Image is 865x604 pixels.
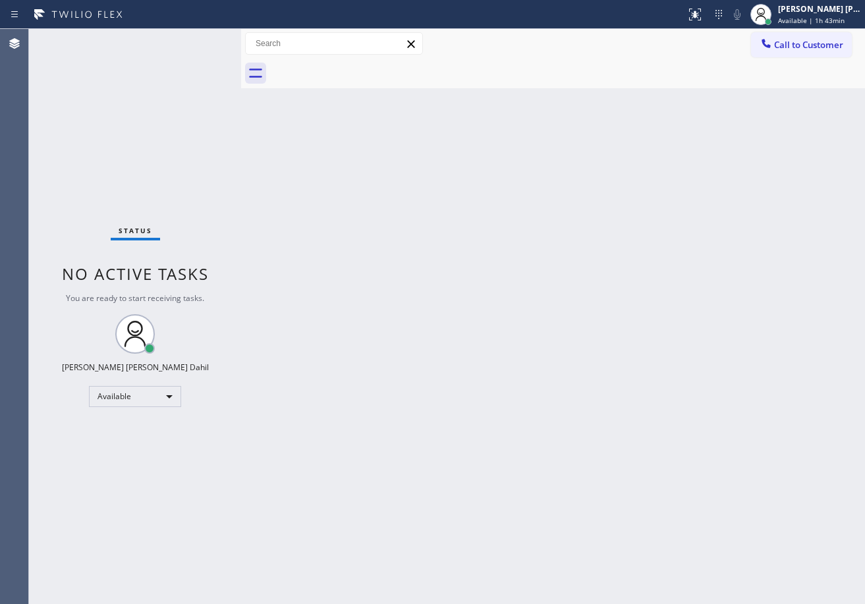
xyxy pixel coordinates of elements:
div: Available [89,386,181,407]
div: [PERSON_NAME] [PERSON_NAME] Dahil [778,3,861,14]
span: You are ready to start receiving tasks. [66,292,204,304]
button: Call to Customer [751,32,852,57]
span: No active tasks [62,263,209,285]
span: Available | 1h 43min [778,16,845,25]
div: [PERSON_NAME] [PERSON_NAME] Dahil [62,362,209,373]
button: Mute [728,5,746,24]
span: Call to Customer [774,39,843,51]
input: Search [246,33,422,54]
span: Status [119,226,152,235]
